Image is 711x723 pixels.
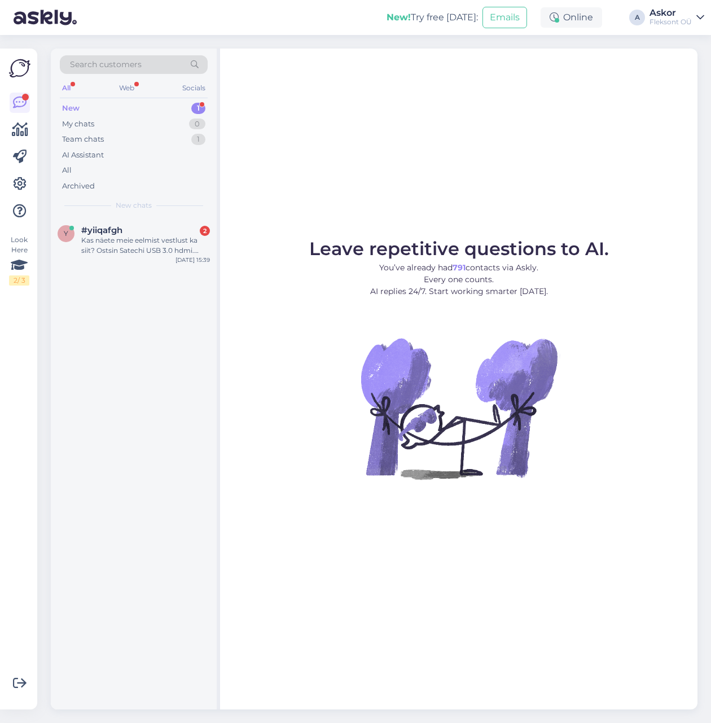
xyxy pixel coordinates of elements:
[387,11,478,24] div: Try free [DATE]:
[81,225,122,235] span: #yiiqafgh
[62,134,104,145] div: Team chats
[189,119,205,130] div: 0
[309,262,609,297] p: You’ve already had contacts via Askly. Every one counts. AI replies 24/7. Start working smarter [...
[62,103,80,114] div: New
[175,256,210,264] div: [DATE] 15:39
[62,119,94,130] div: My chats
[9,58,30,79] img: Askly Logo
[60,81,73,95] div: All
[9,235,29,286] div: Look Here
[62,165,72,176] div: All
[541,7,602,28] div: Online
[453,262,466,273] b: 791
[629,10,645,25] div: A
[191,134,205,145] div: 1
[81,235,210,256] div: Kas näete meie eelmist vestlust ka siit? Ostsin Satechi USB 3.0 hdmi. Kuid ta siiski ei toimi nii...
[180,81,208,95] div: Socials
[649,8,704,27] a: AskorFleksont OÜ
[357,306,560,510] img: No Chat active
[117,81,137,95] div: Web
[482,7,527,28] button: Emails
[191,103,205,114] div: 1
[62,150,104,161] div: AI Assistant
[9,275,29,286] div: 2 / 3
[116,200,152,211] span: New chats
[649,8,692,17] div: Askor
[649,17,692,27] div: Fleksont OÜ
[309,238,609,260] span: Leave repetitive questions to AI.
[387,12,411,23] b: New!
[64,229,68,238] span: y
[62,181,95,192] div: Archived
[70,59,142,71] span: Search customers
[200,226,210,236] div: 2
